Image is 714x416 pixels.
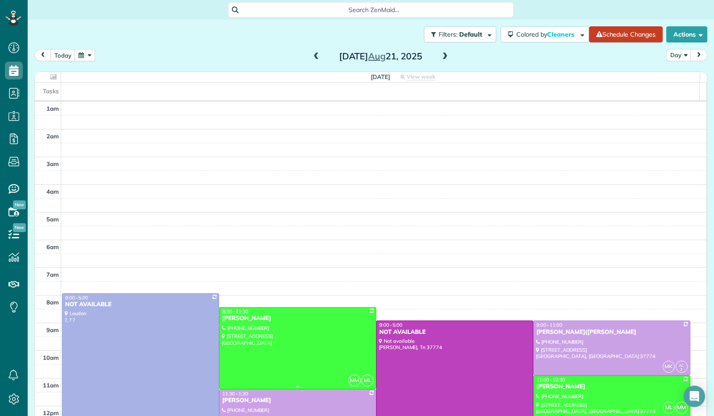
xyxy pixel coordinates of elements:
[43,354,59,361] span: 10am
[46,105,59,112] span: 1am
[536,377,565,383] span: 11:00 - 12:30
[65,295,88,301] span: 8:00 - 5:00
[46,160,59,167] span: 3am
[536,383,688,391] div: [PERSON_NAME]
[684,386,705,407] div: Open Intercom Messenger
[676,402,688,414] span: MM
[501,26,589,42] button: Colored byCleaners
[46,133,59,140] span: 2am
[325,51,436,61] h2: [DATE] 21, 2025
[43,87,59,95] span: Tasks
[419,26,496,42] a: Filters: Default
[222,391,248,397] span: 11:30 - 1:30
[536,329,688,336] div: [PERSON_NAME]([PERSON_NAME]
[589,26,663,42] a: Schedule Changes
[379,322,403,328] span: 9:00 - 5:00
[13,200,26,209] span: New
[43,382,59,389] span: 11am
[371,73,390,80] span: [DATE]
[368,50,386,62] span: Aug
[536,322,562,328] span: 9:00 - 11:00
[663,361,675,373] span: MK
[34,49,51,61] button: prev
[516,30,577,38] span: Colored by
[424,26,496,42] button: Filters: Default
[222,397,374,404] div: [PERSON_NAME]
[547,30,576,38] span: Cleaners
[690,49,707,61] button: next
[676,366,687,374] small: 2
[666,26,707,42] button: Actions
[50,49,75,61] button: today
[222,308,248,315] span: 8:30 - 11:30
[46,271,59,278] span: 7am
[679,363,684,368] span: AC
[666,49,691,61] button: Day
[65,301,216,308] div: NOT AVAILABLE
[361,374,374,387] span: ML
[663,402,675,414] span: ML
[46,188,59,195] span: 4am
[46,299,59,306] span: 8am
[459,30,483,38] span: Default
[46,243,59,250] span: 6am
[407,73,435,80] span: View week
[379,329,531,336] div: NOT AVAILABLE
[46,216,59,223] span: 5am
[439,30,457,38] span: Filters:
[222,315,374,322] div: [PERSON_NAME]
[46,326,59,333] span: 9am
[13,223,26,232] span: New
[349,374,361,387] span: MM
